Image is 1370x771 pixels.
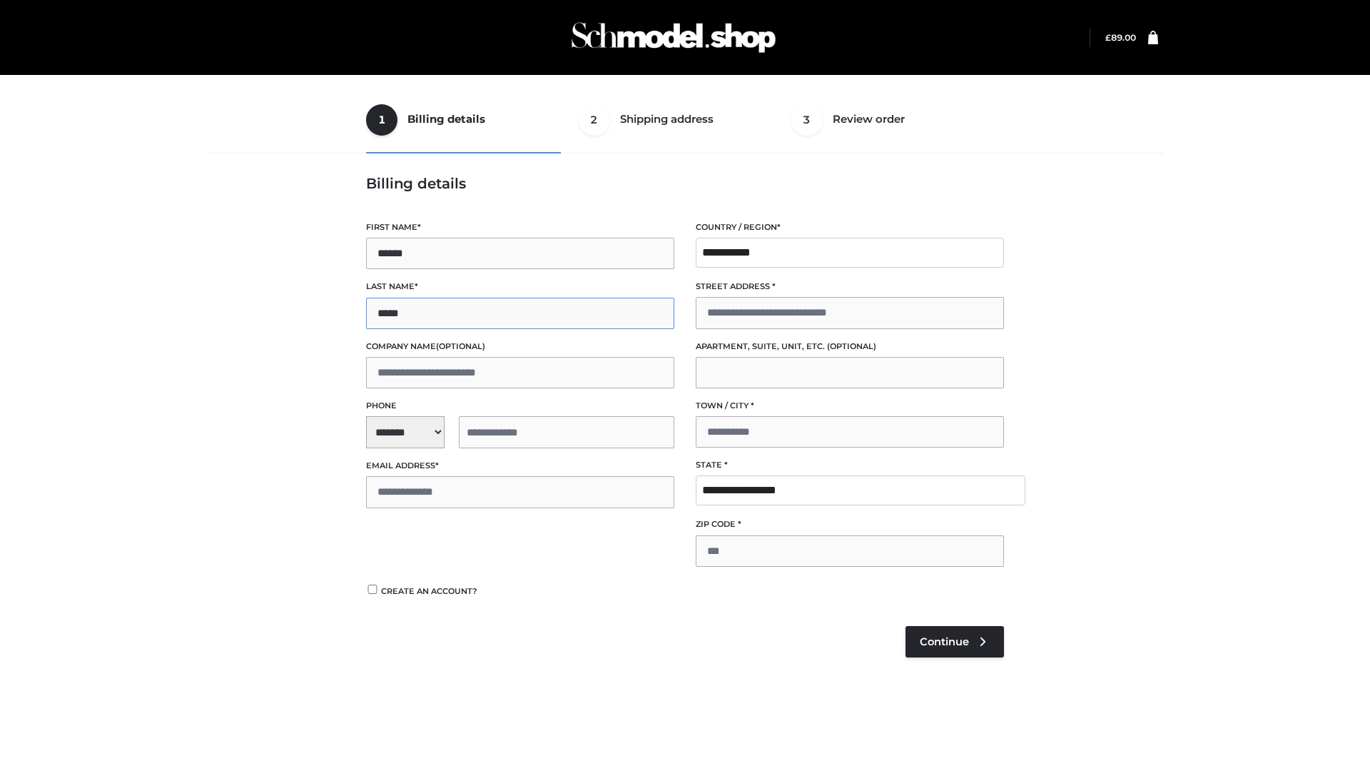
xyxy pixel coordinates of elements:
label: Town / City [696,399,1004,413]
span: (optional) [436,341,485,351]
span: Continue [920,635,969,648]
img: Schmodel Admin 964 [567,9,781,66]
label: State [696,458,1004,472]
label: Email address [366,459,674,473]
label: Company name [366,340,674,353]
label: Phone [366,399,674,413]
bdi: 89.00 [1105,32,1136,43]
label: ZIP Code [696,518,1004,531]
label: Country / Region [696,221,1004,234]
label: Last name [366,280,674,293]
label: First name [366,221,674,234]
label: Street address [696,280,1004,293]
span: (optional) [827,341,876,351]
span: £ [1105,32,1111,43]
a: £89.00 [1105,32,1136,43]
span: Create an account? [381,586,477,596]
h3: Billing details [366,175,1004,192]
a: Continue [905,626,1004,657]
label: Apartment, suite, unit, etc. [696,340,1004,353]
input: Create an account? [366,585,379,594]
